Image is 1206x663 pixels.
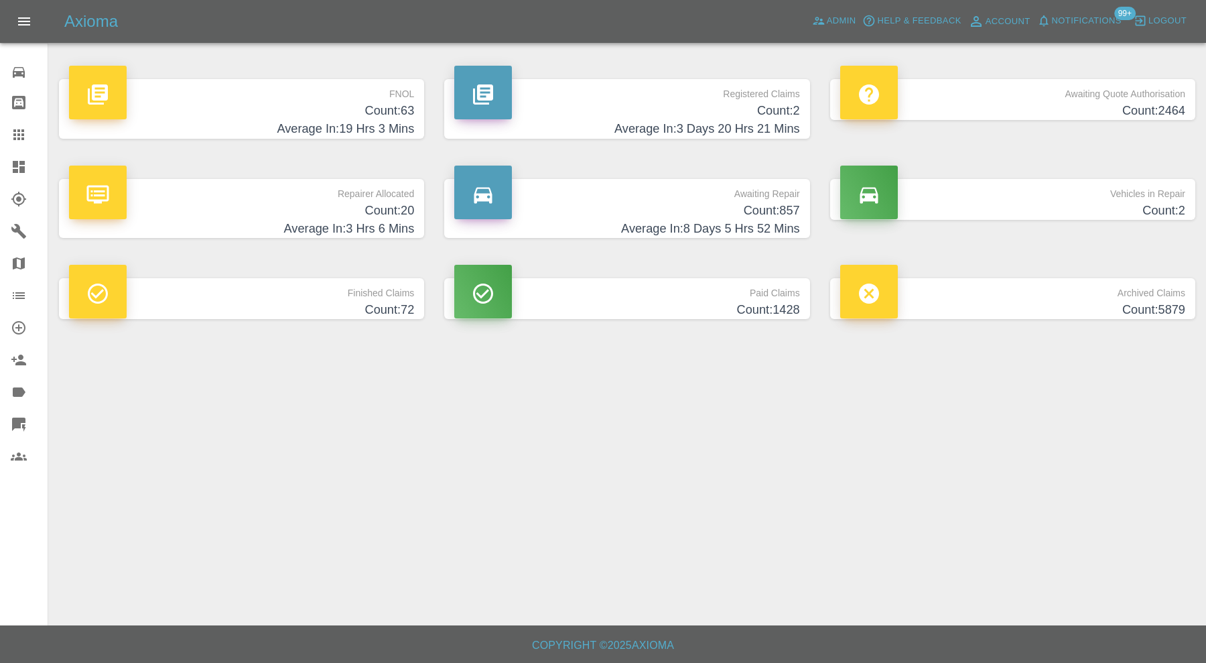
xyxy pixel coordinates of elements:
[1034,11,1125,32] button: Notifications
[840,102,1185,120] h4: Count: 2464
[877,13,961,29] span: Help & Feedback
[64,11,118,32] h5: Axioma
[1130,11,1190,32] button: Logout
[1148,13,1187,29] span: Logout
[69,179,414,202] p: Repairer Allocated
[454,220,799,238] h4: Average In: 8 Days 5 Hrs 52 Mins
[69,220,414,238] h4: Average In: 3 Hrs 6 Mins
[8,5,40,38] button: Open drawer
[59,79,424,139] a: FNOLCount:63Average In:19 Hrs 3 Mins
[840,278,1185,301] p: Archived Claims
[454,278,799,301] p: Paid Claims
[827,13,856,29] span: Admin
[444,79,809,139] a: Registered ClaimsCount:2Average In:3 Days 20 Hrs 21 Mins
[69,79,414,102] p: FNOL
[840,179,1185,202] p: Vehicles in Repair
[69,102,414,120] h4: Count: 63
[965,11,1034,32] a: Account
[859,11,964,32] button: Help & Feedback
[840,301,1185,319] h4: Count: 5879
[1114,7,1136,20] span: 99+
[1052,13,1122,29] span: Notifications
[986,14,1030,29] span: Account
[444,278,809,319] a: Paid ClaimsCount:1428
[454,202,799,220] h4: Count: 857
[69,120,414,138] h4: Average In: 19 Hrs 3 Mins
[69,202,414,220] h4: Count: 20
[11,636,1195,655] h6: Copyright © 2025 Axioma
[454,120,799,138] h4: Average In: 3 Days 20 Hrs 21 Mins
[454,179,799,202] p: Awaiting Repair
[809,11,860,32] a: Admin
[830,278,1195,319] a: Archived ClaimsCount:5879
[840,79,1185,102] p: Awaiting Quote Authorisation
[830,79,1195,120] a: Awaiting Quote AuthorisationCount:2464
[59,179,424,239] a: Repairer AllocatedCount:20Average In:3 Hrs 6 Mins
[59,278,424,319] a: Finished ClaimsCount:72
[454,102,799,120] h4: Count: 2
[69,301,414,319] h4: Count: 72
[840,202,1185,220] h4: Count: 2
[454,301,799,319] h4: Count: 1428
[830,179,1195,220] a: Vehicles in RepairCount:2
[69,278,414,301] p: Finished Claims
[444,179,809,239] a: Awaiting RepairCount:857Average In:8 Days 5 Hrs 52 Mins
[454,79,799,102] p: Registered Claims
